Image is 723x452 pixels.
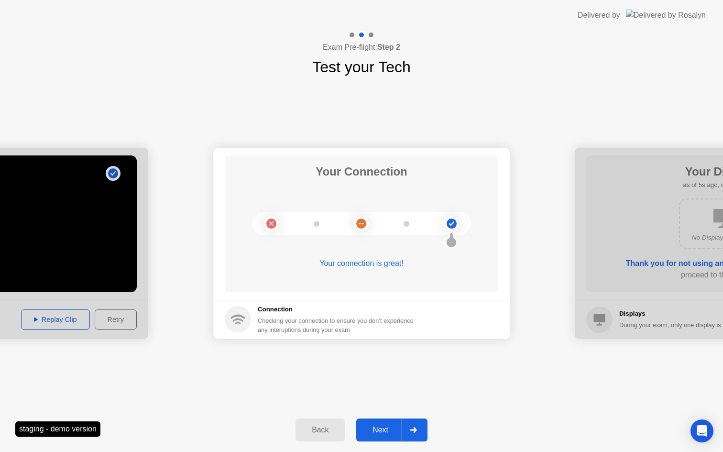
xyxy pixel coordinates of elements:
[316,163,407,180] h1: Your Connection
[296,419,345,441] button: Back
[298,426,342,434] div: Back
[578,10,620,21] div: Delivered by
[258,305,419,314] h5: Connection
[15,421,100,437] div: staging - demo version
[690,419,713,442] div: Open Intercom Messenger
[225,258,498,269] div: Your connection is great!
[359,426,402,434] div: Next
[258,316,419,334] div: Checking your connection to ensure you don’t experience any interuptions during your exam
[377,43,400,51] b: Step 2
[626,10,706,21] img: Delivered by Rosalyn
[312,55,411,78] h1: Test your Tech
[323,42,400,53] h4: Exam Pre-flight:
[356,419,427,441] button: Next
